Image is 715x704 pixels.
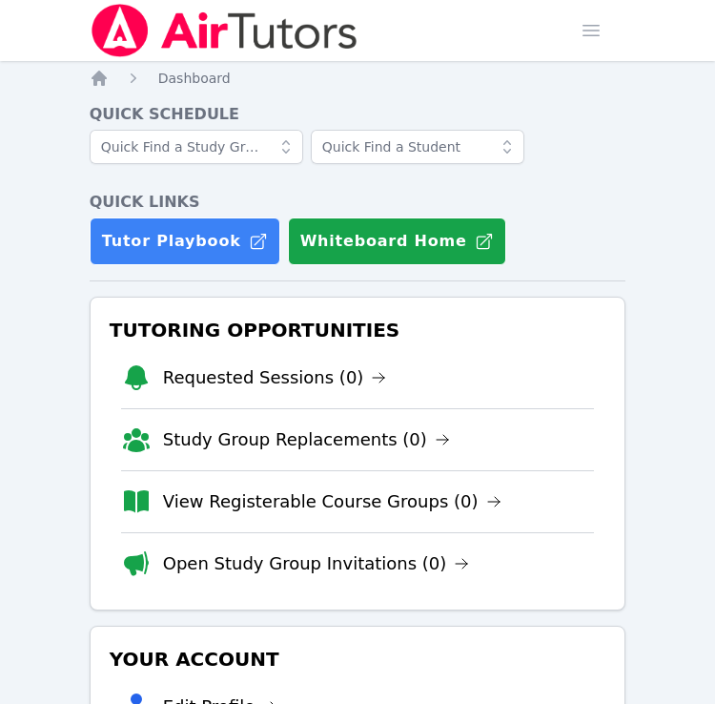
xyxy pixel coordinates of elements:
[90,4,359,57] img: Air Tutors
[158,71,231,86] span: Dashboard
[163,488,501,515] a: View Registerable Course Groups (0)
[90,69,626,88] nav: Breadcrumb
[90,217,280,265] a: Tutor Playbook
[163,364,387,391] a: Requested Sessions (0)
[90,103,626,126] h4: Quick Schedule
[90,130,303,164] input: Quick Find a Study Group
[163,550,470,577] a: Open Study Group Invitations (0)
[90,191,626,214] h4: Quick Links
[106,642,610,676] h3: Your Account
[158,69,231,88] a: Dashboard
[311,130,524,164] input: Quick Find a Student
[163,426,450,453] a: Study Group Replacements (0)
[106,313,610,347] h3: Tutoring Opportunities
[288,217,506,265] button: Whiteboard Home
